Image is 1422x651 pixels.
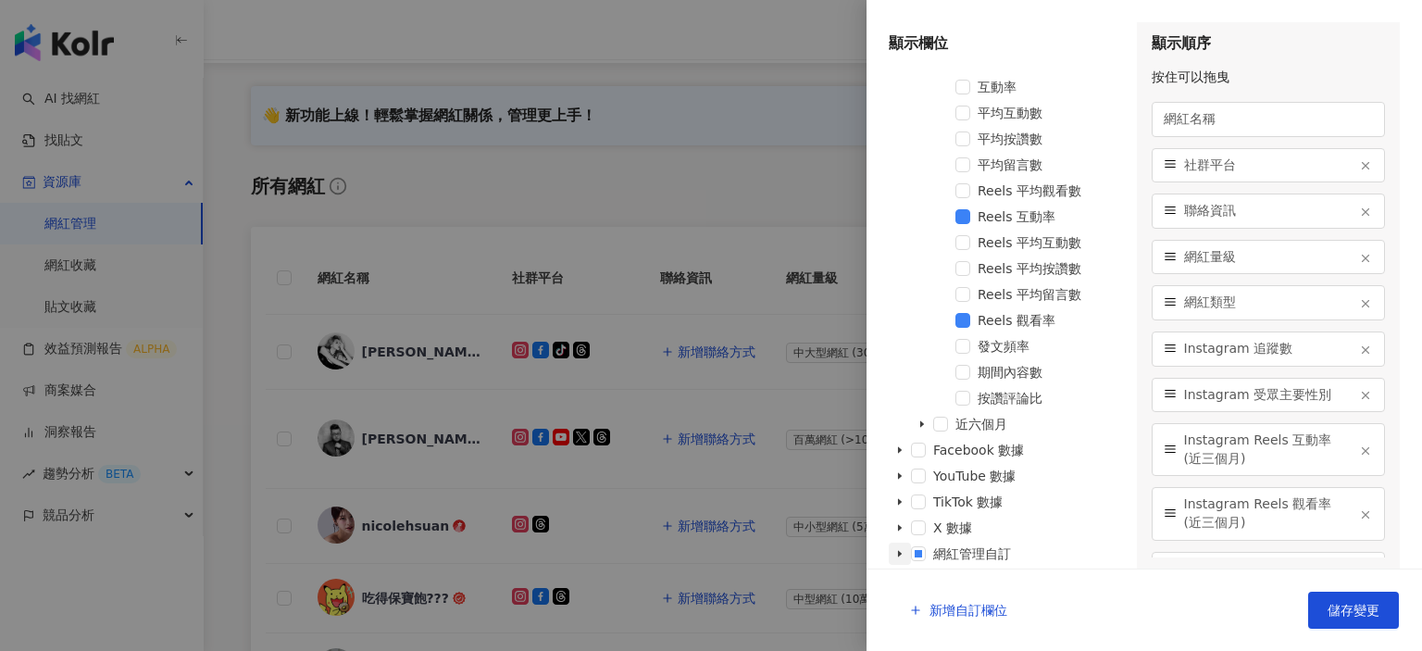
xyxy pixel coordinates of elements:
span: Reels 互動率 [978,206,1123,228]
span: caret-down [895,445,904,455]
div: 社群平台 [1152,148,1386,183]
span: 平均按讚數 [978,128,1123,150]
span: 平均互動數 [978,102,1123,124]
span: Instagram Reels 互動率 (近三個月) [1184,432,1352,468]
span: 發文頻率 [978,335,1123,357]
span: 近六個月 [955,413,1123,435]
span: 平均按讚數 [978,131,1042,146]
span: 社群平台 [1184,156,1352,175]
span: Reels 平均按讚數 [978,261,1081,276]
button: 儲存變更 [1308,592,1399,629]
span: 近六個月 [955,417,1007,432]
span: caret-down [895,523,904,532]
span: Facebook 數據 [933,443,1024,457]
div: 網紅量級 [1152,240,1386,275]
span: 儲存變更 [1328,603,1379,618]
span: YouTube 數據 [933,465,1123,487]
span: caret-down [895,471,904,481]
span: YouTube 數據 [933,469,1016,483]
span: 網紅量級 [1184,248,1352,267]
span: Reels 平均互動數 [978,232,1123,254]
span: 網紅管理自訂 [933,543,1123,565]
span: TikTok 數據 [933,495,1003,509]
div: Instagram Reels 觀看率 (近三個月) [1152,487,1386,540]
span: X 數據 [933,520,972,535]
div: 顯示順序 [1152,33,1386,54]
span: 互動率 [978,80,1017,94]
span: Reels 互動率 [978,209,1055,224]
span: 期間內容數 [978,361,1123,383]
span: 按讚評論比 [978,391,1042,406]
span: Instagram 受眾主要性別 [1184,386,1352,405]
div: 聯絡資訊 [1152,194,1386,229]
span: Reels 平均互動數 [978,235,1081,250]
div: Instagram 追蹤數 [1152,332,1386,367]
span: Facebook 數據 [933,439,1123,461]
span: 按讚評論比 [978,387,1123,409]
span: Reels 平均留言數 [978,283,1123,306]
span: 互動率 [978,76,1123,98]
div: 按住可以拖曳 [1152,69,1386,87]
span: Reels 觀看率 [978,313,1055,328]
div: 網紅類型 [1152,285,1386,320]
span: Instagram 追蹤數 [1184,340,1352,358]
div: Instagram 漲粉率 (近三個月) [1152,552,1386,605]
span: caret-down [895,497,904,507]
button: 新增自訂欄位 [890,592,1027,629]
span: Reels 觀看率 [978,309,1123,332]
span: 期間內容數 [978,365,1042,380]
span: 平均留言數 [978,154,1123,176]
span: 新增自訂欄位 [929,603,1007,618]
span: 網紅名稱 [1164,110,1374,129]
span: 平均互動數 [978,106,1042,120]
div: Instagram Reels 互動率 (近三個月) [1152,423,1386,476]
div: 顯示欄位 [889,33,1123,54]
span: 網紅類型 [1184,294,1352,312]
span: Instagram Reels 觀看率 (近三個月) [1184,495,1352,532]
span: TikTok 數據 [933,491,1123,513]
span: 發文頻率 [978,339,1029,354]
span: Reels 平均按讚數 [978,257,1123,280]
span: caret-down [917,419,927,429]
span: 網紅管理自訂 [933,546,1011,561]
div: Instagram 受眾主要性別 [1152,378,1386,413]
span: 平均留言數 [978,157,1042,172]
span: Reels 平均留言數 [978,287,1081,302]
span: Reels 平均觀看數 [978,183,1081,198]
span: caret-down [895,549,904,558]
span: X 數據 [933,517,1123,539]
span: 聯絡資訊 [1184,202,1352,220]
span: Reels 平均觀看數 [978,180,1123,202]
